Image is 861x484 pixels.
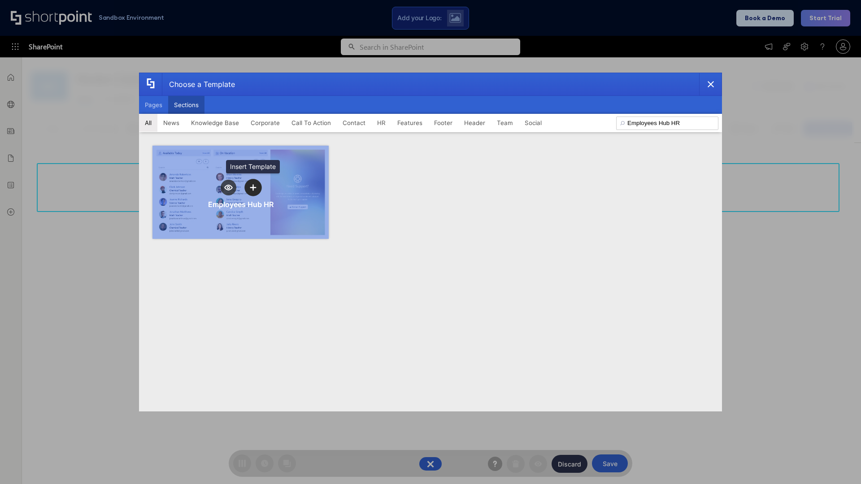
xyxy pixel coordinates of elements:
[371,114,391,132] button: HR
[616,117,718,130] input: Search
[458,114,491,132] button: Header
[162,73,235,95] div: Choose a Template
[428,114,458,132] button: Footer
[139,96,168,114] button: Pages
[185,114,245,132] button: Knowledge Base
[139,73,722,411] div: template selector
[245,114,286,132] button: Corporate
[491,114,519,132] button: Team
[816,441,861,484] iframe: Chat Widget
[168,96,204,114] button: Sections
[337,114,371,132] button: Contact
[391,114,428,132] button: Features
[519,114,548,132] button: Social
[286,114,337,132] button: Call To Action
[139,114,157,132] button: All
[208,200,274,209] div: Employees Hub HR
[157,114,185,132] button: News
